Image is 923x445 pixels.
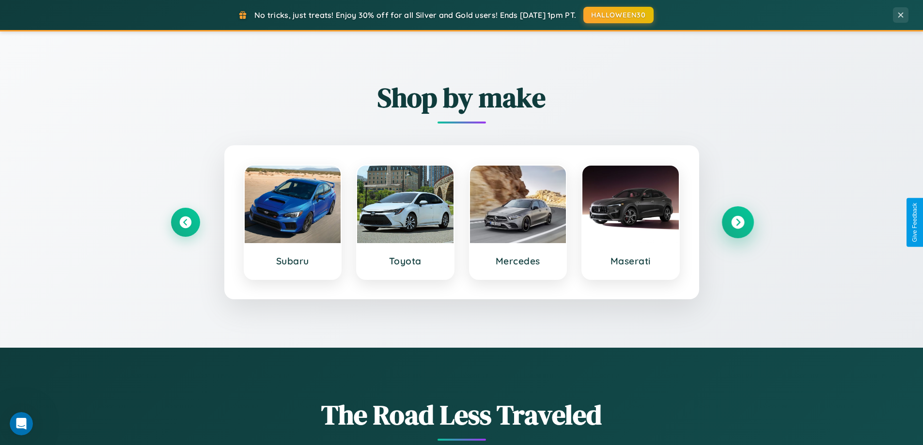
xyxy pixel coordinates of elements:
[254,10,576,20] span: No tricks, just treats! Enjoy 30% off for all Silver and Gold users! Ends [DATE] 1pm PT.
[171,396,752,433] h1: The Road Less Traveled
[583,7,654,23] button: HALLOWEEN30
[10,412,33,435] iframe: Intercom live chat
[367,255,444,267] h3: Toyota
[480,255,557,267] h3: Mercedes
[171,79,752,116] h2: Shop by make
[254,255,331,267] h3: Subaru
[911,203,918,242] div: Give Feedback
[592,255,669,267] h3: Maserati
